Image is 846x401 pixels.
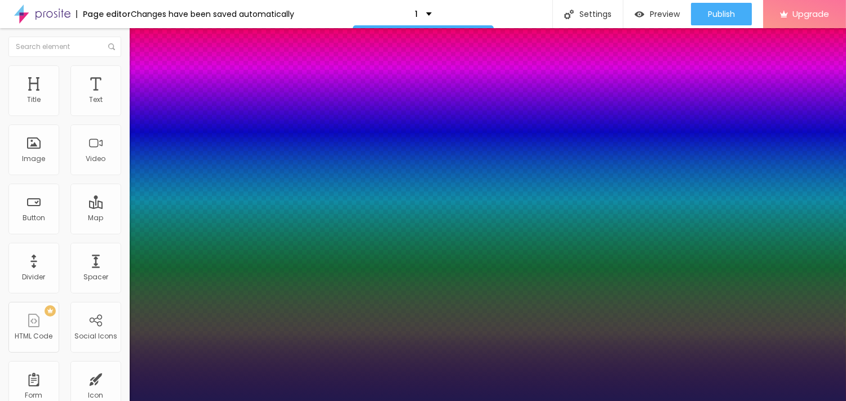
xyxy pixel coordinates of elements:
img: Icone [564,10,574,19]
span: Publish [708,10,735,19]
span: Upgrade [792,9,829,19]
img: Icone [108,43,115,50]
p: 1 [415,10,418,18]
div: Image [23,155,46,163]
div: Text [89,96,103,104]
div: Video [86,155,106,163]
div: Icon [88,391,104,399]
div: Social Icons [74,332,117,340]
button: Publish [691,3,752,25]
div: Map [88,214,104,222]
div: Title [27,96,41,104]
div: Page editor [76,10,131,18]
div: Form [25,391,43,399]
button: Preview [623,3,691,25]
div: Divider [23,273,46,281]
div: Changes have been saved automatically [131,10,294,18]
span: Preview [650,10,680,19]
div: Button [23,214,45,222]
input: Search element [8,37,121,57]
div: HTML Code [15,332,53,340]
div: Spacer [83,273,108,281]
img: view-1.svg [635,10,644,19]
